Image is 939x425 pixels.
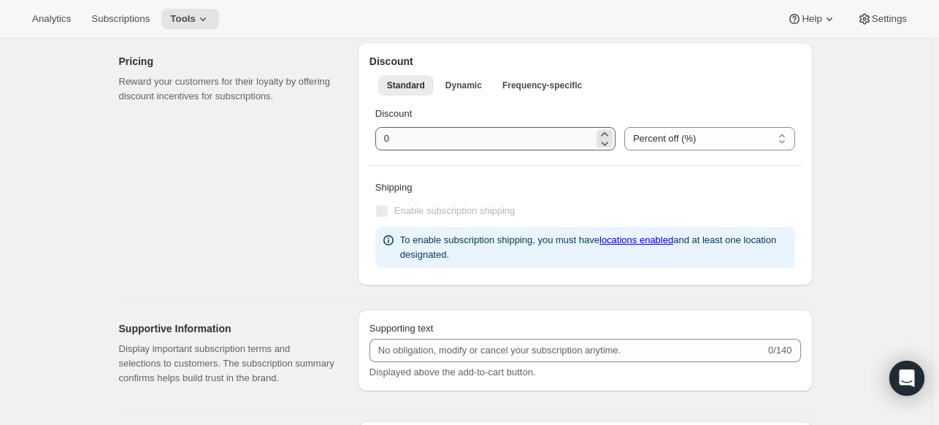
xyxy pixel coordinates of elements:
input: No obligation, modify or cancel your subscription anytime. [369,339,765,362]
h2: Supportive Information [119,321,334,336]
span: Dynamic [445,80,482,91]
a: locations enabled [599,234,673,245]
span: Help [802,13,821,25]
span: Tools [170,13,196,25]
input: 10 [375,127,594,150]
p: Reward your customers for their loyalty by offering discount incentives for subscriptions. [119,74,334,104]
button: Tools [161,9,219,29]
span: Displayed above the add-to-cart button. [369,367,536,378]
p: To enable subscription shipping, you must have and at least one location designated. [400,233,789,262]
button: Settings [848,9,916,29]
button: Subscriptions [83,9,158,29]
span: Analytics [32,13,71,25]
h2: Pricing [119,54,334,69]
span: Supporting text [369,323,433,334]
span: Frequency-specific [502,80,582,91]
h2: Discount [369,54,801,69]
span: Enable subscription shipping [394,205,516,216]
span: Subscriptions [91,13,150,25]
p: Display important subscription terms and selections to customers. The subscription summary confir... [119,342,334,386]
div: Open Intercom Messenger [889,361,924,396]
button: Analytics [23,9,80,29]
p: Shipping [375,180,795,195]
p: Discount [375,107,795,121]
span: Standard [387,80,425,91]
button: Help [778,9,845,29]
span: Settings [872,13,907,25]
